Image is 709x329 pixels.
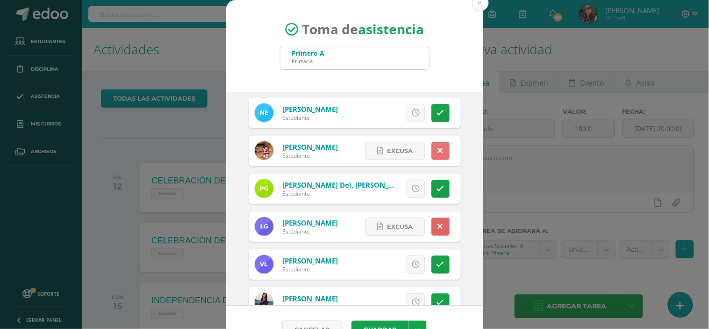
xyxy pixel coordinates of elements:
[282,218,338,227] a: [PERSON_NAME]
[282,256,338,265] a: [PERSON_NAME]
[302,21,424,38] span: Toma de
[365,218,425,236] a: Excusa
[255,179,273,198] img: 9f3be1ccde57a23d267452ec69443827.png
[255,141,273,160] img: 8f5f82a036f5e3a3c6d884d884e94c33.png
[282,303,338,311] div: Estudiante
[292,58,325,65] div: Primaria
[292,49,325,58] div: Primero A
[282,104,338,114] a: [PERSON_NAME]
[255,255,273,274] img: d10667309afff75458848d08169760c2.png
[255,103,273,122] img: 89d32f23deb0b079855348856425730d.png
[282,227,338,235] div: Estudiante
[280,46,429,69] input: Busca un grado o sección aquí...
[282,152,338,160] div: Estudiante
[387,218,413,235] span: Excusa
[365,142,425,160] a: Excusa
[387,142,413,160] span: Excusa
[255,293,273,312] img: aa829b3910990488704216cfc87d1d7b.png
[358,21,424,38] strong: asistencia
[282,180,411,190] a: [PERSON_NAME] del, [PERSON_NAME]
[282,114,338,122] div: Estudiante
[282,294,338,303] a: [PERSON_NAME]
[255,217,273,236] img: b92440344b3d73866b68ef08ef12be29.png
[282,190,394,197] div: Estudiante
[282,265,338,273] div: Estudiante
[282,142,338,152] a: [PERSON_NAME]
